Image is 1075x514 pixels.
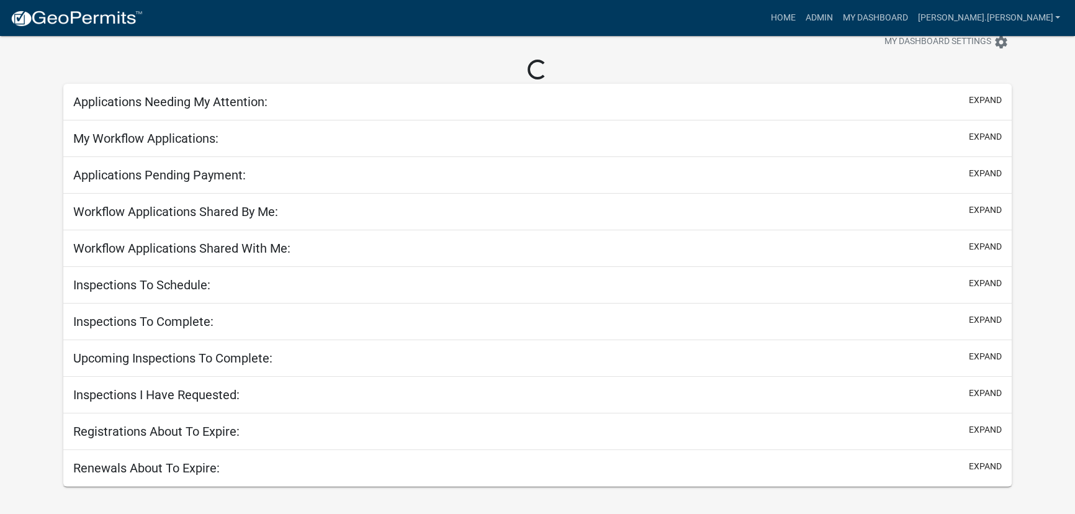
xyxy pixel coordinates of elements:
[969,423,1002,436] button: expand
[73,131,218,146] h5: My Workflow Applications:
[969,387,1002,400] button: expand
[969,277,1002,290] button: expand
[73,461,220,476] h5: Renewals About To Expire:
[969,204,1002,217] button: expand
[969,240,1002,253] button: expand
[912,6,1065,30] a: [PERSON_NAME].[PERSON_NAME]
[837,6,912,30] a: My Dashboard
[969,350,1002,363] button: expand
[73,94,268,109] h5: Applications Needing My Attention:
[73,277,210,292] h5: Inspections To Schedule:
[765,6,800,30] a: Home
[73,314,214,329] h5: Inspections To Complete:
[73,168,246,183] h5: Applications Pending Payment:
[73,387,240,402] h5: Inspections I Have Requested:
[875,30,1019,54] button: My Dashboard Settingssettings
[994,35,1009,50] i: settings
[73,424,240,439] h5: Registrations About To Expire:
[73,351,272,366] h5: Upcoming Inspections To Complete:
[969,94,1002,107] button: expand
[884,35,991,50] span: My Dashboard Settings
[969,130,1002,143] button: expand
[969,460,1002,473] button: expand
[969,167,1002,180] button: expand
[969,313,1002,327] button: expand
[800,6,837,30] a: Admin
[73,204,278,219] h5: Workflow Applications Shared By Me:
[73,241,290,256] h5: Workflow Applications Shared With Me:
